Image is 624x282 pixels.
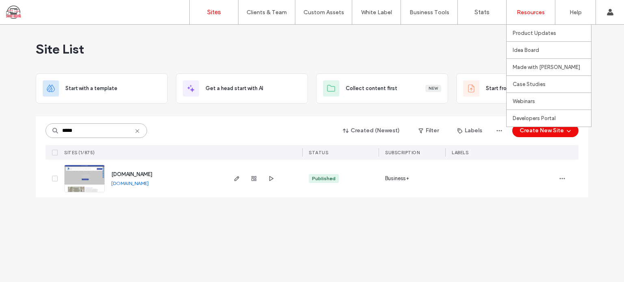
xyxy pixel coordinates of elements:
[513,47,539,53] label: Idea Board
[486,84,520,93] span: Start from file
[517,9,545,16] label: Resources
[456,73,588,103] div: Start from fileBeta
[513,93,591,110] a: Webinars
[176,73,308,103] div: Get a head start with AI
[385,174,409,183] span: Business+
[36,73,168,103] div: Start with a template
[452,150,468,155] span: LABELS
[513,25,591,41] a: Product Updates
[18,6,35,13] span: Help
[385,150,420,155] span: SUBSCRIPTION
[513,115,556,121] label: Developers Portal
[309,150,328,155] span: STATUS
[64,150,95,155] span: SITES (1/875)
[513,30,556,36] label: Product Updates
[206,84,263,93] span: Get a head start with AI
[111,171,152,177] a: [DOMAIN_NAME]
[346,84,397,93] span: Collect content first
[513,59,591,75] a: Made with [PERSON_NAME]
[361,9,392,16] label: White Label
[336,124,407,137] button: Created (Newest)
[409,9,449,16] label: Business Tools
[207,9,221,16] label: Sites
[247,9,287,16] label: Clients & Team
[65,84,117,93] span: Start with a template
[410,124,447,137] button: Filter
[513,76,591,93] a: Case Studies
[303,9,344,16] label: Custom Assets
[513,42,591,58] a: Idea Board
[513,98,535,104] label: Webinars
[570,9,582,16] label: Help
[513,64,580,70] label: Made with [PERSON_NAME]
[450,124,490,137] button: Labels
[316,73,448,103] div: Collect content firstNew
[513,81,546,87] label: Case Studies
[111,180,149,186] a: [DOMAIN_NAME]
[312,175,336,182] div: Published
[513,110,591,127] a: Developers Portal
[36,41,84,57] span: Site List
[474,9,490,16] label: Stats
[512,124,578,137] button: Create New Site
[425,85,441,92] div: New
